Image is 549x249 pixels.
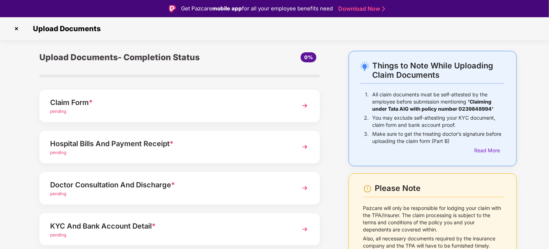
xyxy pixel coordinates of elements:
[50,138,287,149] div: Hospital Bills And Payment Receipt
[11,23,22,34] img: svg+xml;base64,PHN2ZyBpZD0iQ3Jvc3MtMzJ4MzIiIHhtbG5zPSJodHRwOi8vd3d3LnczLm9yZy8yMDAwL3N2ZyIgd2lkdG...
[372,91,504,112] p: All claim documents must be self-attested by the employee before submission mentioning
[382,5,385,13] img: Stroke
[50,109,66,114] span: pending
[372,130,504,145] p: Make sure to get the treating doctor’s signature before uploading the claim form (Part B)
[363,185,372,193] img: svg+xml;base64,PHN2ZyBpZD0iV2FybmluZ18tXzI0eDI0IiBkYXRhLW5hbWU9Ildhcm5pbmcgLSAyNHgyNCIgeG1sbnM9Im...
[298,182,311,195] img: svg+xml;base64,PHN2ZyBpZD0iTmV4dCIgeG1sbnM9Imh0dHA6Ly93d3cudzMub3JnLzIwMDAvc3ZnIiB3aWR0aD0iMzYiIG...
[50,97,287,108] div: Claim Form
[474,147,504,154] div: Read More
[50,191,66,196] span: pending
[360,62,369,71] img: svg+xml;base64,PHN2ZyB4bWxucz0iaHR0cDovL3d3dy53My5vcmcvMjAwMC9zdmciIHdpZHRoPSIyNC4wOTMiIGhlaWdodD...
[298,223,311,236] img: svg+xml;base64,PHN2ZyBpZD0iTmV4dCIgeG1sbnM9Imh0dHA6Ly93d3cudzMub3JnLzIwMDAvc3ZnIiB3aWR0aD0iMzYiIG...
[372,61,504,80] div: Things to Note While Uploading Claim Documents
[298,140,311,153] img: svg+xml;base64,PHN2ZyBpZD0iTmV4dCIgeG1sbnM9Imh0dHA6Ly93d3cudzMub3JnLzIwMDAvc3ZnIiB3aWR0aD0iMzYiIG...
[304,54,313,60] span: 0%
[365,91,369,112] p: 1.
[375,183,504,193] div: Please Note
[364,114,369,129] p: 2.
[50,220,287,232] div: KYC And Bank Account Detail
[372,114,504,129] p: You may exclude self-attesting your KYC document, claim form and bank account proof.
[298,99,311,112] img: svg+xml;base64,PHN2ZyBpZD0iTmV4dCIgeG1sbnM9Imh0dHA6Ly93d3cudzMub3JnLzIwMDAvc3ZnIiB3aWR0aD0iMzYiIG...
[364,130,369,145] p: 3.
[39,51,226,64] div: Upload Documents- Completion Status
[169,5,176,12] img: Logo
[338,5,383,13] a: Download Now
[181,4,333,13] div: Get Pazcare for all your employee benefits need
[212,5,242,12] strong: mobile app
[363,205,504,233] p: Pazcare will only be responsible for lodging your claim with the TPA/Insurer. The claim processin...
[26,24,104,33] span: Upload Documents
[50,150,66,155] span: pending
[50,232,66,238] span: pending
[50,179,287,191] div: Doctor Consultation And Discharge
